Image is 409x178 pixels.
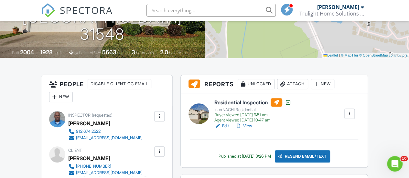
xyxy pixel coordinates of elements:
a: Edit [214,123,229,129]
div: Buyer viewed [DATE] 9:51 am [214,112,291,118]
h3: People [41,75,173,106]
div: Published at [DATE] 3:26 PM [219,154,271,159]
h3: Reports [181,75,368,93]
div: Trulight Home Solutions LLC [299,10,364,17]
div: 1928 [40,49,53,56]
div: InterNACHI Residential [214,107,291,112]
span: Client [68,148,82,153]
a: [PHONE_NUMBER] [68,163,153,170]
span: 10 [400,156,408,161]
span: bedrooms [136,50,154,55]
div: Disable Client CC Email [88,79,151,89]
span: slab [74,50,81,55]
div: Unlocked [238,79,274,89]
div: [PERSON_NAME] [317,4,359,10]
a: View [235,123,252,129]
div: [PERSON_NAME] [68,119,110,128]
span: bathrooms [169,50,188,55]
div: [PHONE_NUMBER] [76,164,111,169]
div: 2.0 [160,49,168,56]
span: Lot Size [88,50,101,55]
span: sq.ft. [117,50,125,55]
a: 912.674.2522 [68,128,143,135]
a: [EMAIL_ADDRESS][DOMAIN_NAME] [68,135,143,141]
span: (requested) [92,113,113,118]
a: © OpenStreetMap contributors [359,53,407,57]
div: 3 [132,49,135,56]
span: SPECTORA [60,3,113,17]
div: New [49,92,73,102]
input: Search everything... [146,4,276,17]
span: Built [12,50,19,55]
div: Agent viewed [DATE] 10:47 am [214,118,291,123]
img: The Best Home Inspection Software - Spectora [41,3,55,17]
div: 2004 [20,49,34,56]
div: [EMAIL_ADDRESS][DOMAIN_NAME] [76,170,143,175]
span: | [339,53,340,57]
span: Inspector [68,113,91,118]
div: 5663 [102,49,116,56]
div: 912.674.2522 [76,129,101,134]
a: Residential Inspection InterNACHI Residential Buyer viewed [DATE] 9:51 am Agent viewed [DATE] 10:... [214,98,291,123]
div: [EMAIL_ADDRESS][DOMAIN_NAME] [76,135,143,141]
div: Attach [277,79,308,89]
div: Resend Email/Text [275,150,330,162]
a: SPECTORA [41,9,113,22]
a: [EMAIL_ADDRESS][DOMAIN_NAME] [68,170,153,176]
span: sq. ft. [54,50,63,55]
div: New [311,79,334,89]
h6: Residential Inspection [214,98,291,107]
iframe: Intercom live chat [387,156,403,172]
a: © MapTiler [341,53,358,57]
a: Leaflet [323,53,338,57]
div: [PERSON_NAME] [68,153,110,163]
